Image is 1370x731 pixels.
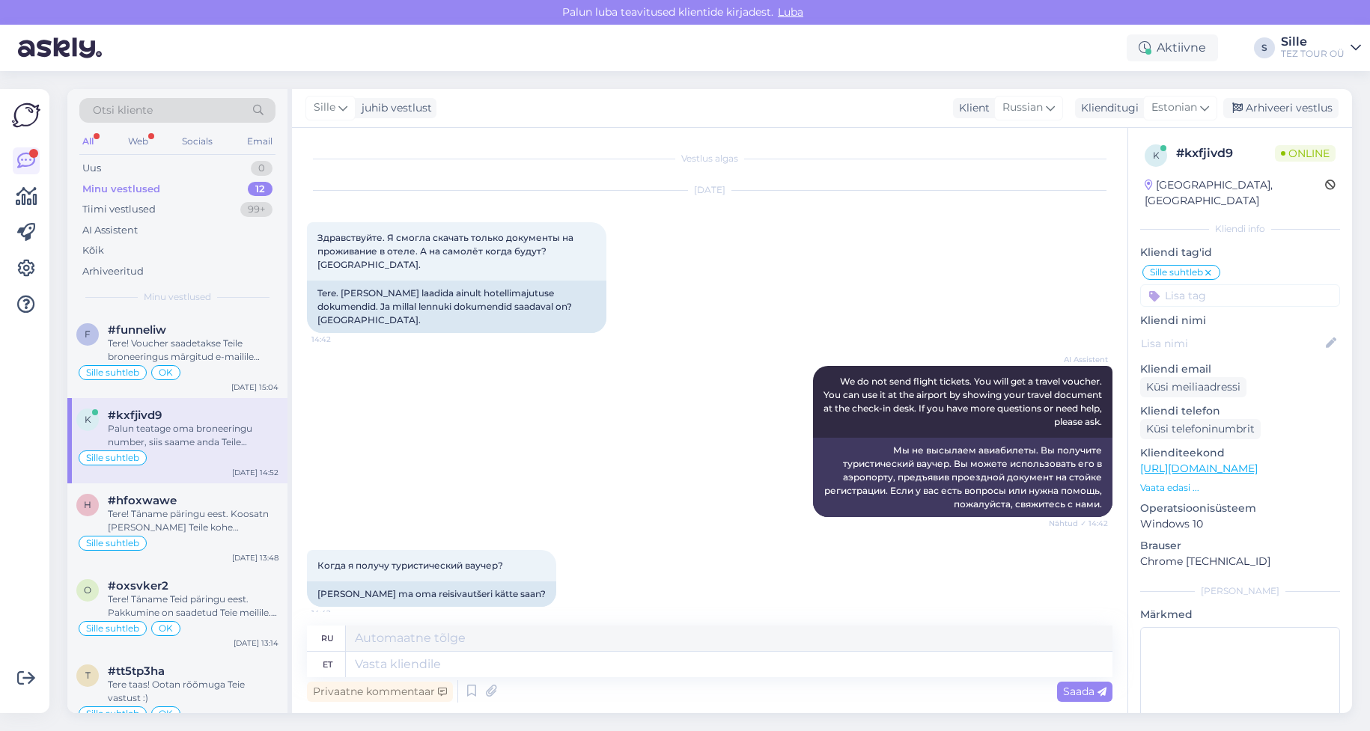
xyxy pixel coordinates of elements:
div: TEZ TOUR OÜ [1281,48,1345,60]
p: Kliendi nimi [1140,313,1340,328]
span: k [85,414,91,425]
div: Privaatne kommentaar [307,682,453,702]
div: Klienditugi [1075,100,1139,116]
span: Sille suhtleb [86,539,139,548]
div: Web [125,132,151,151]
div: Socials [179,132,216,151]
div: 0 [251,161,273,176]
div: Aktiivne [1127,34,1218,61]
span: #hfoxwawe [108,494,177,507]
div: et [323,652,332,677]
span: o [84,584,91,596]
div: Sille [1281,36,1345,48]
div: Kliendi info [1140,222,1340,236]
span: Sille suhtleb [1150,268,1203,277]
div: Email [244,132,275,151]
span: #funneliw [108,323,166,337]
div: [PERSON_NAME] [1140,584,1340,598]
div: Tiimi vestlused [82,202,156,217]
span: OK [159,368,173,377]
div: [DATE] 15:04 [231,382,278,393]
span: We do not send flight tickets. You will get a travel voucher. You can use it at the airport by sh... [823,376,1104,427]
div: AI Assistent [82,223,138,238]
p: Vaata edasi ... [1140,481,1340,495]
p: Operatsioonisüsteem [1140,501,1340,516]
span: Sille suhtleb [86,624,139,633]
p: Kliendi email [1140,361,1340,377]
span: Online [1275,145,1336,162]
div: Palun teatage oma broneeringu number, siis saame anda Teile täpseima vastuse. [108,422,278,449]
div: Tere! Voucher saadetakse Teile broneeringus märgitud e-mailile umber 4-5 päeva enne reisi [108,337,278,364]
div: Tere! Täname päringu eest. Koosatn [PERSON_NAME] Teile kohe personaalse pakkumise. [108,507,278,534]
span: Minu vestlused [144,290,211,304]
span: k [1153,150,1160,161]
span: t [85,670,91,681]
span: Sille suhtleb [86,453,139,462]
span: Sille [314,100,335,116]
input: Lisa tag [1140,284,1340,307]
div: Arhiveeritud [82,264,144,279]
a: SilleTEZ TOUR OÜ [1281,36,1361,60]
p: Märkmed [1140,607,1340,623]
div: All [79,132,97,151]
span: h [84,499,91,510]
span: Здравствуйте. Я смогла скачать только документы на проживание в отеле. А на самолёт когда будут? ... [317,232,576,270]
span: AI Assistent [1052,354,1108,365]
span: OK [159,709,173,718]
span: 14:42 [311,334,368,345]
p: Brauser [1140,538,1340,554]
span: 14:42 [311,608,368,619]
p: Kliendi tag'id [1140,245,1340,260]
div: [DATE] [307,183,1112,197]
span: Когда я получу туристический ваучер? [317,560,503,571]
div: Мы не высылаем авиабилеты. Вы получите туристический ваучер. Вы можете использовать его в аэропор... [813,438,1112,517]
div: Minu vestlused [82,182,160,197]
p: Chrome [TECHNICAL_ID] [1140,554,1340,569]
div: 99+ [240,202,273,217]
span: Sille suhtleb [86,368,139,377]
span: Sille suhtleb [86,709,139,718]
div: Küsi telefoninumbrit [1140,419,1261,439]
div: [PERSON_NAME] ma oma reisivautšeri kätte saan? [307,581,556,607]
span: #kxfjivd9 [108,409,162,422]
div: [DATE] 13:48 [232,552,278,563]
div: Uus [82,161,101,176]
span: #oxsvker2 [108,579,168,593]
span: OK [159,624,173,633]
div: [GEOGRAPHIC_DATA], [GEOGRAPHIC_DATA] [1145,177,1325,209]
p: Windows 10 [1140,516,1340,532]
span: Russian [1002,100,1043,116]
div: Arhiveeri vestlus [1223,98,1339,118]
span: f [85,328,91,340]
div: Klient [953,100,990,116]
input: Lisa nimi [1141,335,1323,352]
p: Klienditeekond [1140,445,1340,461]
span: Nähtud ✓ 14:42 [1049,518,1108,529]
a: [URL][DOMAIN_NAME] [1140,462,1258,475]
div: Vestlus algas [307,152,1112,165]
img: Askly Logo [12,101,40,129]
span: Estonian [1151,100,1197,116]
div: Tere. [PERSON_NAME] laadida ainult hotellimajutuse dokumendid. Ja millal lennuki dokumendid saada... [307,281,606,333]
div: 12 [248,182,273,197]
div: Tere! Täname Teid päringu eest. Pakkumine on saadetud Teie meilile. Jään ootama Teie peatset vast... [108,593,278,620]
div: [DATE] 14:52 [232,467,278,478]
span: Luba [773,5,808,19]
div: [DATE] 13:14 [234,637,278,649]
div: Küsi meiliaadressi [1140,377,1246,397]
div: S [1254,37,1275,58]
div: Kõik [82,243,104,258]
span: Saada [1063,685,1106,698]
div: juhib vestlust [356,100,432,116]
p: Kliendi telefon [1140,403,1340,419]
div: ru [321,626,334,651]
div: # kxfjivd9 [1176,144,1275,162]
div: Tere taas! Ootan rõõmuga Teie vastust :) [108,678,278,705]
span: Otsi kliente [93,103,153,118]
span: #tt5tp3ha [108,664,165,678]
